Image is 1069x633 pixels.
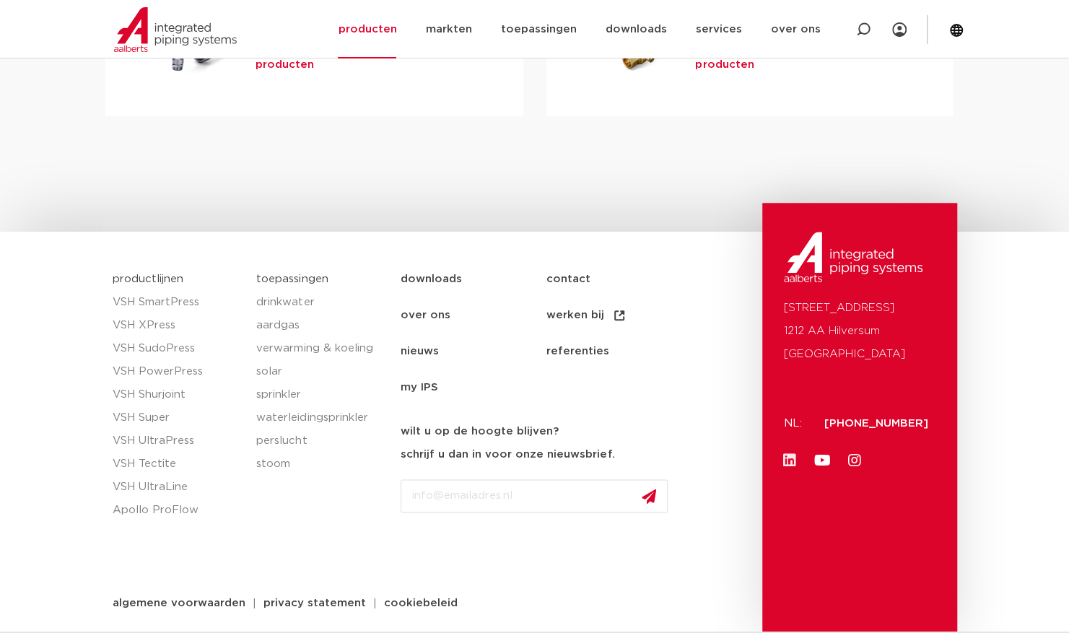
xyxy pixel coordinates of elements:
a: werken bij [546,297,691,333]
a: privacy statement [253,598,377,608]
a: VSH PowerPress [113,360,243,383]
p: [STREET_ADDRESS] 1212 AA Hilversum [GEOGRAPHIC_DATA] [784,297,935,366]
span: cookiebeleid [384,598,458,608]
a: VSH UltraLine [113,476,243,499]
a: contact [546,261,691,297]
a: sprinkler [256,383,386,406]
a: referenties [546,333,691,370]
a: waterleidingsprinkler [256,406,386,429]
a: [PHONE_NUMBER] [824,418,928,429]
span: privacy statement [263,598,366,608]
a: productlijnen [113,274,183,284]
a: VSH Shurjoint [113,383,243,406]
a: toepassingen [256,274,328,284]
a: cookiebeleid [373,598,468,608]
a: VSH XPress [113,314,243,337]
strong: schrijf u dan in voor onze nieuwsbrief. [401,449,614,460]
a: stoom [256,453,386,476]
a: producten [256,58,314,72]
a: Apollo ProFlow [113,499,243,522]
span: algemene voorwaarden [113,598,245,608]
a: verwarming & koeling [256,337,386,360]
p: NL: [784,412,807,435]
input: info@emailadres.nl [401,479,668,512]
a: over ons [401,297,546,333]
strong: wilt u op de hoogte blijven? [401,426,559,437]
a: VSH UltraPress [113,429,243,453]
a: VSH SudoPress [113,337,243,360]
a: producten [695,58,754,72]
a: VSH Super [113,406,243,429]
a: VSH Tectite [113,453,243,476]
img: send.svg [642,489,656,504]
nav: Menu [401,261,755,406]
iframe: reCAPTCHA [401,524,620,580]
a: VSH SmartPress [113,291,243,314]
a: solar [256,360,386,383]
a: drinkwater [256,291,386,314]
a: aardgas [256,314,386,337]
a: my IPS [401,370,546,406]
a: nieuws [401,333,546,370]
a: algemene voorwaarden [102,598,256,608]
a: downloads [401,261,546,297]
a: perslucht [256,429,386,453]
